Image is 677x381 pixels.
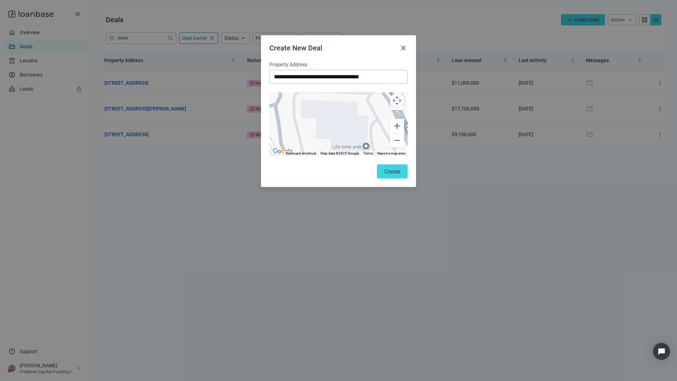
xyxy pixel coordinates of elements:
button: Zoom out [390,133,404,147]
button: Zoom in [390,119,404,133]
span: Create New Deal [269,44,322,52]
button: Create [377,164,408,179]
button: close [399,44,408,52]
div: Open Intercom Messenger [653,343,670,360]
span: Property Address [269,61,307,68]
button: Map camera controls [390,93,404,108]
span: Create [384,168,400,175]
span: Map data ©2025 Google [321,151,359,155]
a: Open this area in Google Maps (opens a new window) [271,147,294,156]
a: Report a map error [377,151,405,155]
img: Google [271,147,294,156]
a: Terms (opens in new tab) [363,151,373,155]
button: Keyboard shortcuts [286,151,316,156]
